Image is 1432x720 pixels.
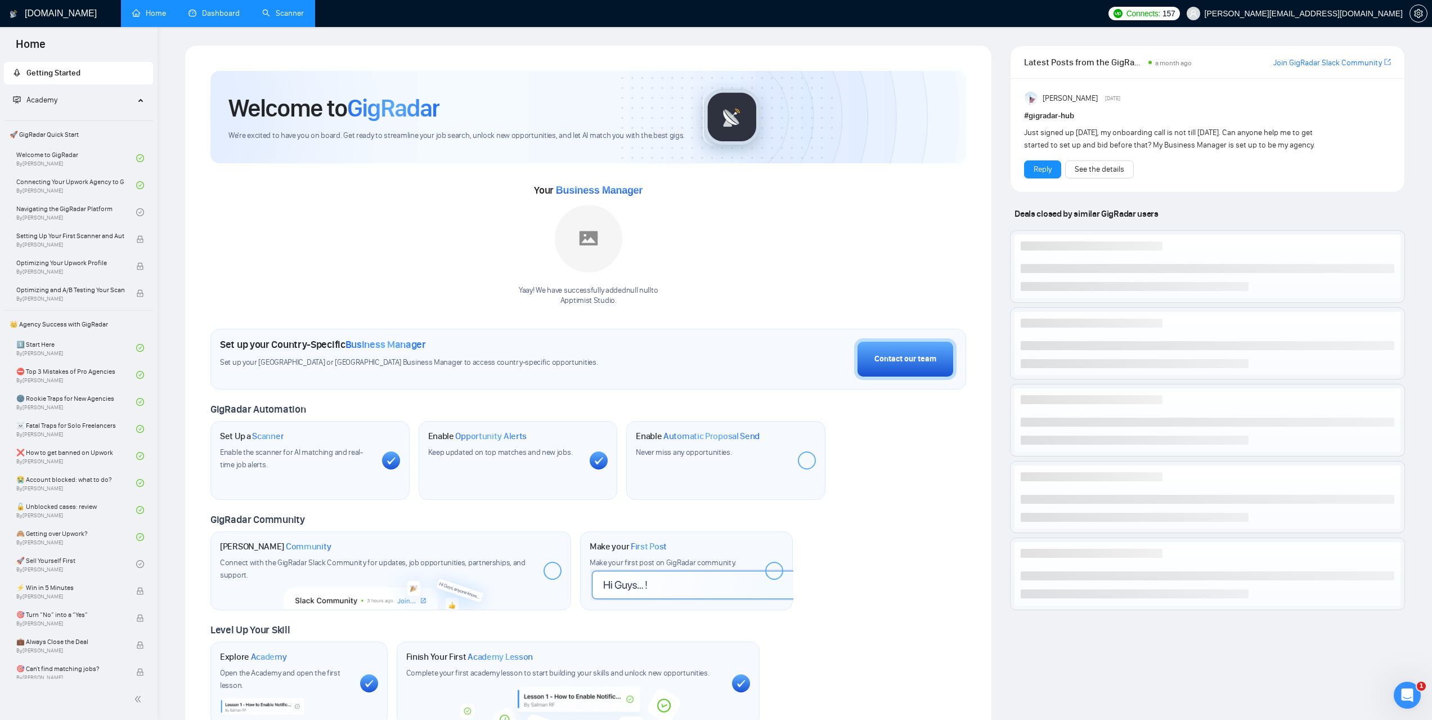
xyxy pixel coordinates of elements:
[136,641,144,649] span: lock
[1024,55,1144,69] span: Latest Posts from the GigRadar Community
[1043,92,1098,105] span: [PERSON_NAME]
[136,587,144,595] span: lock
[220,338,426,351] h1: Set up your Country-Specific
[16,674,124,681] span: By [PERSON_NAME]
[455,431,527,442] span: Opportunity Alerts
[468,651,533,663] span: Academy Lesson
[874,353,936,365] div: Contact our team
[631,541,667,552] span: First Post
[136,208,144,216] span: check-circle
[210,513,305,526] span: GigRadar Community
[136,398,144,406] span: check-circle
[519,296,658,306] p: Apptimist Studio .
[1409,5,1427,23] button: setting
[534,184,643,196] span: Your
[1010,204,1162,223] span: Deals closed by similar GigRadar users
[1273,57,1382,69] a: Join GigRadar Slack Community
[7,36,55,60] span: Home
[286,541,331,552] span: Community
[136,154,144,162] span: check-circle
[16,296,124,302] span: By [PERSON_NAME]
[1384,57,1391,68] a: export
[1155,59,1192,67] span: a month ago
[220,448,363,469] span: Enable the scanner for AI matching and real-time job alerts.
[220,558,526,580] span: Connect with the GigRadar Slack Community for updates, job opportunities, partnerships, and support.
[16,336,136,360] a: 1️⃣ Start HereBy[PERSON_NAME]
[1126,7,1160,20] span: Connects:
[663,431,760,442] span: Automatic Proposal Send
[13,69,21,77] span: rocket
[1417,682,1426,691] span: 1
[1024,160,1061,178] button: Reply
[16,620,124,627] span: By [PERSON_NAME]
[136,181,144,189] span: check-circle
[16,582,124,593] span: ⚡ Win in 5 Minutes
[16,525,136,549] a: 🙈 Getting over Upwork?By[PERSON_NAME]
[704,89,760,145] img: gigradar-logo.png
[16,636,124,647] span: 💼 Always Close the Deal
[428,431,527,442] h1: Enable
[16,609,124,620] span: 🎯 Turn “No” into a “Yes”
[1025,92,1039,105] img: Anisuzzaman Khan
[590,541,667,552] h1: Make your
[13,96,21,104] span: fund-projection-screen
[519,285,658,307] div: Yaay! We have successfully added null null to
[136,614,144,622] span: lock
[16,146,136,171] a: Welcome to GigRadarBy[PERSON_NAME]
[428,448,573,457] span: Keep updated on top matches and new jobs.
[16,363,136,387] a: ⛔ Top 3 Mistakes of Pro AgenciesBy[PERSON_NAME]
[1410,9,1427,18] span: setting
[854,338,957,380] button: Contact our team
[636,448,731,457] span: Never miss any opportunities.
[136,425,144,433] span: check-circle
[1384,57,1391,66] span: export
[1034,163,1052,176] a: Reply
[1024,127,1317,151] div: Just signed up [DATE], my onboarding call is not till [DATE]. Can anyone help me to get started t...
[1114,9,1123,18] img: upwork-logo.png
[636,431,760,442] h1: Enable
[1394,682,1421,709] iframe: Intercom live chat
[1105,93,1120,104] span: [DATE]
[16,647,124,654] span: By [PERSON_NAME]
[220,431,284,442] h1: Set Up a
[220,357,662,368] span: Set up your [GEOGRAPHIC_DATA] or [GEOGRAPHIC_DATA] Business Manager to access country-specific op...
[16,200,136,225] a: Navigating the GigRadar PlatformBy[PERSON_NAME]
[136,262,144,270] span: lock
[347,93,439,123] span: GigRadar
[136,344,144,352] span: check-circle
[136,560,144,568] span: check-circle
[16,444,136,468] a: ❌ How to get banned on UpworkBy[PERSON_NAME]
[10,5,17,23] img: logo
[16,230,124,242] span: Setting Up Your First Scanner and Auto-Bidder
[5,123,152,146] span: 🚀 GigRadar Quick Start
[1162,7,1175,20] span: 157
[210,624,290,636] span: Level Up Your Skill
[16,593,124,600] span: By [PERSON_NAME]
[26,95,57,105] span: Academy
[136,479,144,487] span: check-circle
[228,131,685,141] span: We're excited to have you on board. Get ready to streamline your job search, unlock new opportuni...
[16,269,124,275] span: By [PERSON_NAME]
[262,8,304,18] a: searchScanner
[13,95,57,105] span: Academy
[16,498,136,522] a: 🔓 Unblocked cases: reviewBy[PERSON_NAME]
[1409,9,1427,18] a: setting
[16,390,136,414] a: 🌚 Rookie Traps for New AgenciesBy[PERSON_NAME]
[4,62,153,84] li: Getting Started
[5,313,152,336] span: 👑 Agency Success with GigRadar
[210,403,306,415] span: GigRadar Automation
[1075,163,1124,176] a: See the details
[16,257,124,269] span: Optimizing Your Upwork Profile
[16,284,124,296] span: Optimizing and A/B Testing Your Scanner for Better Results
[16,552,136,576] a: 🚀 Sell Yourself FirstBy[PERSON_NAME]
[136,289,144,297] span: lock
[555,205,622,272] img: placeholder.png
[1024,110,1391,122] h1: # gigradar-hub
[406,668,710,678] span: Complete your first academy lesson to start building your skills and unlock new opportunities.
[406,651,533,663] h1: Finish Your First
[16,417,136,441] a: ☠️ Fatal Traps for Solo FreelancersBy[PERSON_NAME]
[220,541,331,552] h1: [PERSON_NAME]
[590,558,736,567] span: Make your first post on GigRadar community.
[220,668,340,690] span: Open the Academy and open the first lesson.
[136,506,144,514] span: check-circle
